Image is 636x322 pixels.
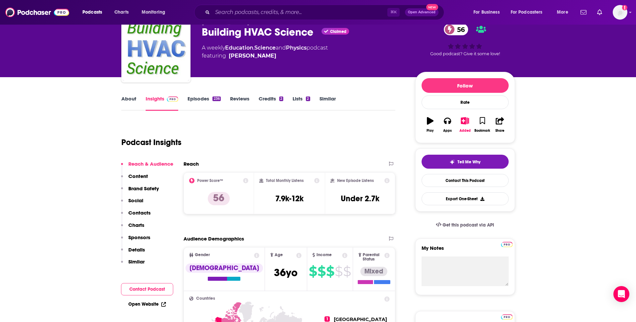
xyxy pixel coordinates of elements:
[422,174,509,187] a: Contact This Podcast
[337,178,374,183] h2: New Episode Listens
[293,95,310,111] a: Lists2
[422,95,509,109] div: Rate
[188,95,220,111] a: Episodes236
[326,266,334,277] span: $
[137,7,174,18] button: open menu
[121,246,145,259] button: Details
[225,45,253,51] a: Education
[613,5,627,20] span: Logged in as AlyssaScarpaci
[622,5,627,10] svg: Add a profile image
[128,246,145,253] p: Details
[253,45,254,51] span: ,
[121,222,144,234] button: Charts
[324,316,330,322] span: 1
[552,7,576,18] button: open menu
[456,113,473,137] button: Added
[266,178,304,183] h2: Total Monthly Listens
[501,314,513,320] img: Podchaser Pro
[594,7,605,18] a: Show notifications dropdown
[444,24,468,35] a: 56
[142,8,165,17] span: Monitoring
[473,8,500,17] span: For Business
[82,8,102,17] span: Podcasts
[121,137,182,147] h1: Podcast Insights
[491,113,508,137] button: Share
[474,113,491,137] button: Bookmark
[557,8,568,17] span: More
[427,129,434,133] div: Play
[128,301,166,307] a: Open Website
[422,78,509,93] button: Follow
[121,161,173,173] button: Reach & Audience
[128,161,173,167] p: Reach & Audience
[415,19,515,61] div: 56Good podcast? Give it some love!
[343,266,351,277] span: $
[195,253,210,257] span: Gender
[319,95,336,111] a: Similar
[78,7,111,18] button: open menu
[123,15,189,81] img: Building HVAC Science
[443,222,494,228] span: Get this podcast via API
[439,113,456,137] button: Apps
[121,95,136,111] a: About
[387,8,400,17] span: ⌘ K
[114,8,129,17] span: Charts
[335,266,342,277] span: $
[613,5,627,20] img: User Profile
[443,129,452,133] div: Apps
[449,159,455,165] img: tell me why sparkle
[578,7,589,18] a: Show notifications dropdown
[457,159,480,165] span: Tell Me Why
[501,242,513,247] img: Podchaser Pro
[5,6,69,19] img: Podchaser - Follow, Share and Rate Podcasts
[501,313,513,320] a: Pro website
[330,30,346,33] span: Claimed
[422,113,439,137] button: Play
[121,234,150,246] button: Sponsors
[506,7,552,18] button: open menu
[275,253,283,257] span: Age
[360,267,387,276] div: Mixed
[200,5,450,20] div: Search podcasts, credits, & more...
[318,266,325,277] span: $
[469,7,508,18] button: open menu
[408,11,436,14] span: Open Advanced
[474,129,490,133] div: Bookmark
[202,52,328,60] span: featuring
[405,8,439,16] button: Open AdvancedNew
[450,24,468,35] span: 56
[286,45,307,51] a: Physics
[146,95,179,111] a: InsightsPodchaser Pro
[306,96,310,101] div: 2
[121,185,159,198] button: Brand Safety
[422,192,509,205] button: Export One-Sheet
[184,161,199,167] h2: Reach
[186,263,263,273] div: [DEMOGRAPHIC_DATA]
[229,52,276,60] div: [PERSON_NAME]
[613,286,629,302] div: Open Intercom Messenger
[276,45,286,51] span: and
[196,296,215,301] span: Countries
[128,185,159,192] p: Brand Safety
[431,217,500,233] a: Get this podcast via API
[275,194,304,204] h3: 7.9k-12k
[128,173,148,179] p: Content
[309,266,317,277] span: $
[501,241,513,247] a: Pro website
[495,129,504,133] div: Share
[430,51,500,56] span: Good podcast? Give it some love!
[121,210,151,222] button: Contacts
[167,96,179,102] img: Podchaser Pro
[459,129,471,133] div: Added
[128,222,144,228] p: Charts
[121,197,143,210] button: Social
[254,45,276,51] a: Science
[230,95,249,111] a: Reviews
[202,44,328,60] div: A weekly podcast
[128,197,143,204] p: Social
[613,5,627,20] button: Show profile menu
[121,283,173,295] button: Contact Podcast
[363,253,383,261] span: Parental Status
